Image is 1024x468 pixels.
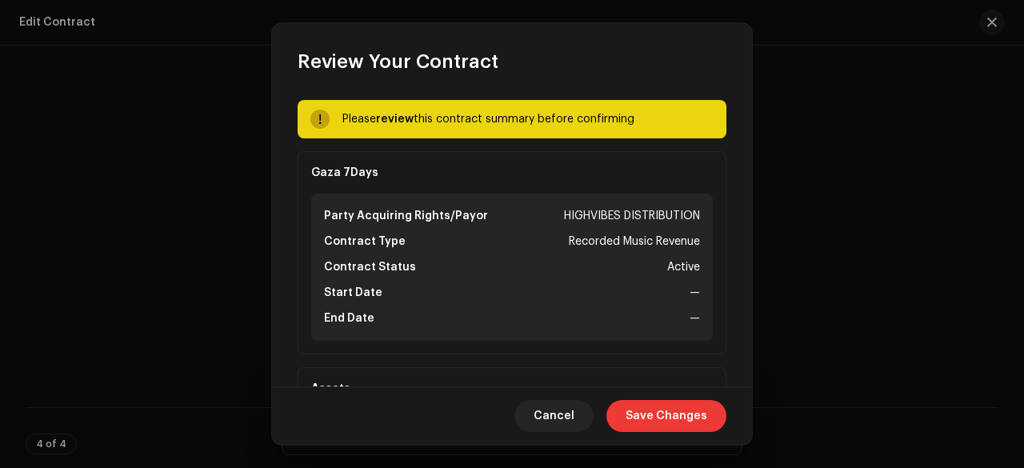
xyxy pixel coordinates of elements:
[626,400,707,432] span: Save Changes
[690,309,700,328] div: —
[324,309,374,328] div: End Date
[324,283,382,302] div: Start Date
[690,283,700,302] div: —
[534,400,574,432] span: Cancel
[311,165,713,181] div: Gaza 7Days
[311,381,713,397] div: Assets
[564,206,700,226] div: HIGHVIBES DISTRIBUTION
[667,258,700,277] div: Active
[324,206,488,226] div: Party Acquiring Rights/Payor
[376,114,414,125] strong: review
[342,110,714,129] div: Please this contract summary before confirming
[606,400,726,432] button: Save Changes
[514,400,594,432] button: Cancel
[569,232,700,251] div: Recorded Music Revenue
[324,258,416,277] div: Contract Status
[298,49,498,74] span: Review Your Contract
[324,232,406,251] div: Contract Type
